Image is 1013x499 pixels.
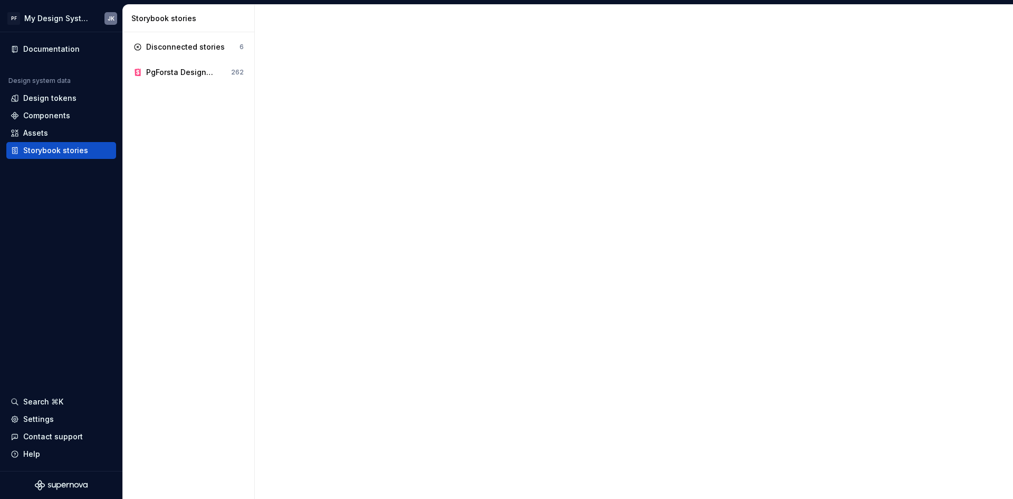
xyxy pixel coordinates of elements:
[240,43,244,51] div: 6
[35,480,88,491] svg: Supernova Logo
[6,41,116,58] a: Documentation
[146,67,214,78] div: PgForsta Design System
[6,90,116,107] a: Design tokens
[23,110,70,121] div: Components
[6,107,116,124] a: Components
[6,125,116,142] a: Assets
[6,411,116,428] a: Settings
[6,393,116,410] button: Search ⌘K
[23,93,77,103] div: Design tokens
[7,12,20,25] div: PF
[23,449,40,459] div: Help
[23,145,88,156] div: Storybook stories
[23,431,83,442] div: Contact support
[129,64,248,81] a: PgForsta Design System262
[23,128,48,138] div: Assets
[131,13,250,24] div: Storybook stories
[24,13,92,24] div: My Design System
[6,142,116,159] a: Storybook stories
[6,446,116,463] button: Help
[23,414,54,425] div: Settings
[23,397,63,407] div: Search ⌘K
[8,77,71,85] div: Design system data
[23,44,80,54] div: Documentation
[231,68,244,77] div: 262
[129,39,248,55] a: Disconnected stories6
[108,14,114,23] div: JK
[146,42,225,52] div: Disconnected stories
[2,7,120,30] button: PFMy Design SystemJK
[6,428,116,445] button: Contact support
